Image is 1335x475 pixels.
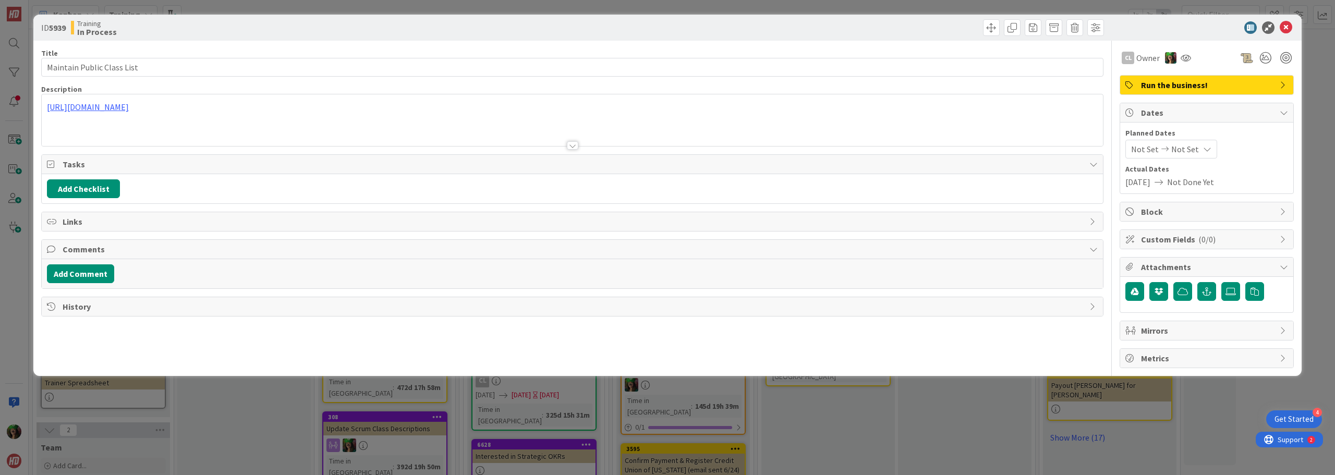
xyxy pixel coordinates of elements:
[63,243,1084,255] span: Comments
[1136,52,1160,64] span: Owner
[1141,79,1275,91] span: Run the business!
[1165,52,1176,64] img: SL
[63,300,1084,313] span: History
[1125,164,1288,175] span: Actual Dates
[1141,233,1275,246] span: Custom Fields
[47,264,114,283] button: Add Comment
[1141,106,1275,119] span: Dates
[47,179,120,198] button: Add Checklist
[1171,143,1199,155] span: Not Set
[1313,408,1322,417] div: 4
[1266,410,1322,428] div: Open Get Started checklist, remaining modules: 4
[1131,143,1159,155] span: Not Set
[41,84,82,94] span: Description
[1275,414,1314,424] div: Get Started
[1125,176,1150,188] span: [DATE]
[22,2,47,14] span: Support
[1141,324,1275,337] span: Mirrors
[41,58,1103,77] input: type card name here...
[1141,352,1275,364] span: Metrics
[47,102,129,112] a: [URL][DOMAIN_NAME]
[54,4,57,13] div: 2
[49,22,66,33] b: 5939
[1198,234,1216,245] span: ( 0/0 )
[41,21,66,34] span: ID
[41,48,58,58] label: Title
[1141,261,1275,273] span: Attachments
[77,19,117,28] span: Training
[63,158,1084,170] span: Tasks
[1125,128,1288,139] span: Planned Dates
[77,28,117,36] b: In Process
[63,215,1084,228] span: Links
[1141,205,1275,218] span: Block
[1167,176,1214,188] span: Not Done Yet
[1122,52,1134,64] div: CL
